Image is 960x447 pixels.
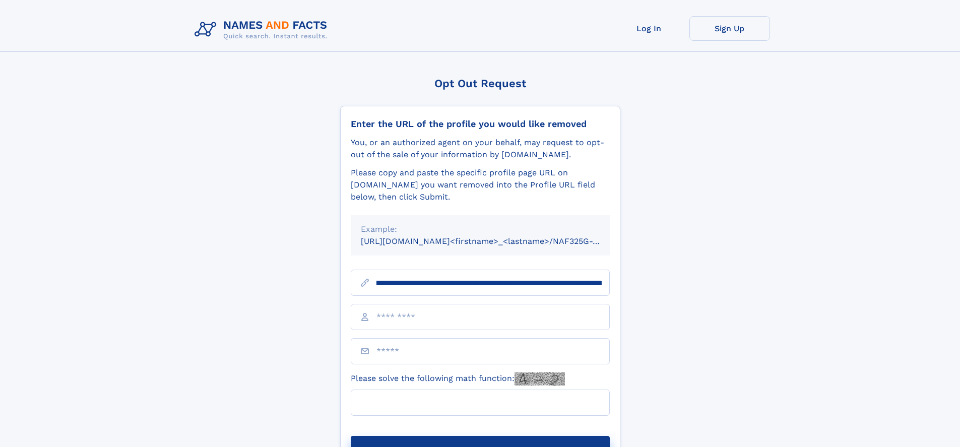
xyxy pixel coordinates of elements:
[351,372,565,386] label: Please solve the following math function:
[351,167,610,203] div: Please copy and paste the specific profile page URL on [DOMAIN_NAME] you want removed into the Pr...
[689,16,770,41] a: Sign Up
[351,137,610,161] div: You, or an authorized agent on your behalf, may request to opt-out of the sale of your informatio...
[190,16,336,43] img: Logo Names and Facts
[340,77,620,90] div: Opt Out Request
[361,236,629,246] small: [URL][DOMAIN_NAME]<firstname>_<lastname>/NAF325G-xxxxxxxx
[609,16,689,41] a: Log In
[361,223,600,235] div: Example:
[351,118,610,130] div: Enter the URL of the profile you would like removed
